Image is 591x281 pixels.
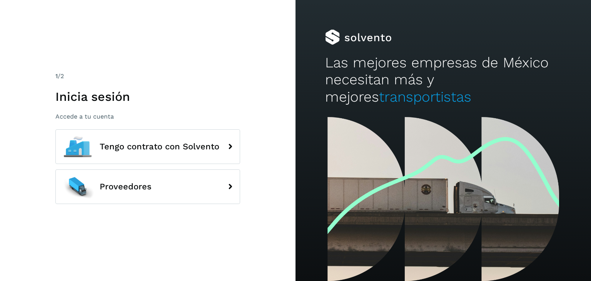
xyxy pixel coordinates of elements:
span: transportistas [379,89,471,105]
h2: Las mejores empresas de México necesitan más y mejores [325,54,561,105]
span: Tengo contrato con Solvento [100,142,219,151]
button: Proveedores [55,169,240,204]
span: 1 [55,72,58,80]
h1: Inicia sesión [55,89,240,104]
span: Proveedores [100,182,152,191]
button: Tengo contrato con Solvento [55,129,240,164]
div: /2 [55,72,240,81]
p: Accede a tu cuenta [55,113,240,120]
